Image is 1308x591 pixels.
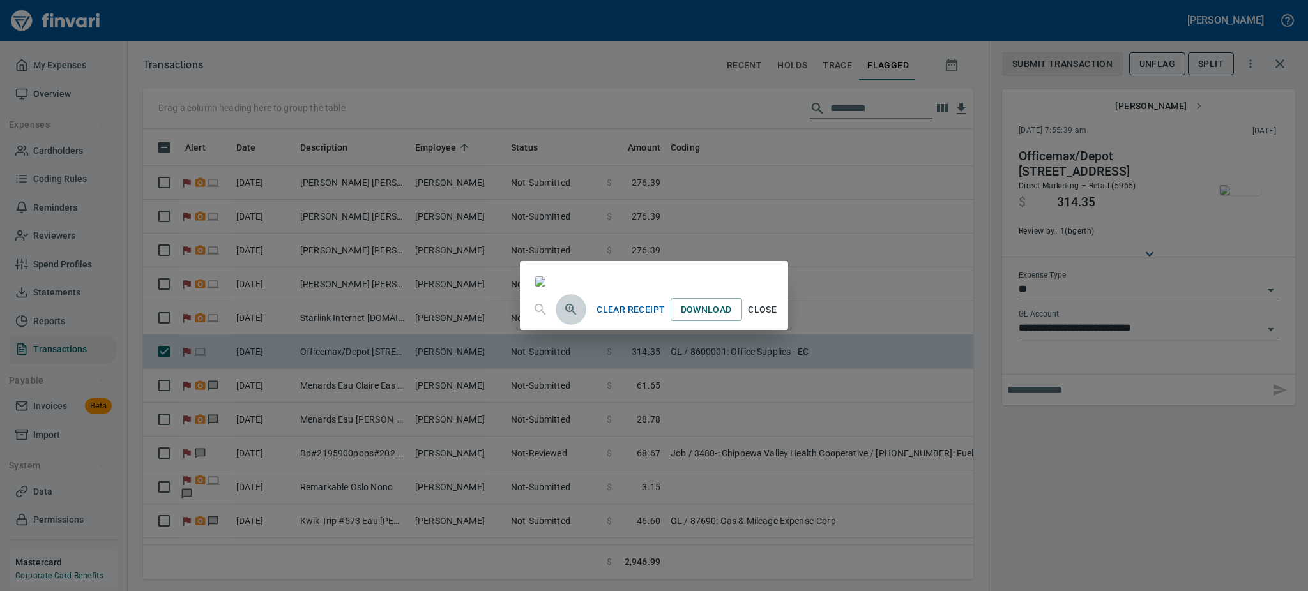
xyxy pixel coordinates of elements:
[535,276,545,287] img: receipts%2Fmarketjohnson%2F2025-08-20%2FNx3zrSrKL7Rrjq9g1klGIw49J4f2__P92f9g5o1MJfxPpcXueGe.png
[671,298,742,322] a: Download
[597,302,665,318] span: Clear Receipt
[747,302,778,318] span: Close
[681,302,732,318] span: Download
[591,298,670,322] button: Clear Receipt
[742,298,783,322] button: Close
